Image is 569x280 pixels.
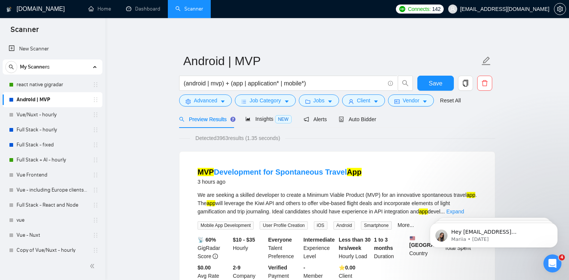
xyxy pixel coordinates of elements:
[408,236,443,260] div: Country
[267,236,302,260] div: Talent Preference
[220,99,225,104] span: caret-down
[198,237,216,243] b: 📡 60%
[339,265,355,271] b: ⭐️ 0.00
[398,80,412,87] span: search
[93,127,99,133] span: holder
[233,265,240,271] b: 2-9
[260,221,307,230] span: User Profile Creation
[432,5,440,13] span: 142
[467,192,475,198] mark: app
[17,228,88,243] a: Vue - Nuxt
[450,6,455,12] span: user
[93,187,99,193] span: holder
[559,254,565,260] span: 4
[554,6,566,12] a: setting
[207,200,215,206] mark: app
[403,96,419,105] span: Vendor
[93,232,99,238] span: holder
[5,61,17,73] button: search
[245,116,291,122] span: Insights
[398,76,413,91] button: search
[333,221,355,230] span: Android
[458,76,473,91] button: copy
[361,221,391,230] span: Smartphone
[410,236,415,241] img: 🇺🇸
[394,99,400,104] span: idcard
[93,172,99,178] span: holder
[17,107,88,122] a: Vue/Nuxt - hourly
[17,198,88,213] a: Full Stack - React and Node
[183,52,480,70] input: Scanner name...
[339,237,371,251] b: Less than 30 hrs/week
[245,116,251,122] span: area-chart
[235,94,295,107] button: barsJob Categorycaret-down
[399,6,405,12] img: upwork-logo.png
[339,116,376,122] span: Auto Bidder
[481,56,491,66] span: edit
[418,207,569,260] iframe: Intercom notifications message
[347,168,362,176] mark: App
[429,79,442,88] span: Save
[5,24,45,40] span: Scanner
[268,265,288,271] b: Verified
[198,168,214,176] mark: MVP
[17,137,88,152] a: Full Stack - fixed
[303,265,305,271] b: -
[93,202,99,208] span: holder
[179,117,184,122] span: search
[186,99,191,104] span: setting
[327,99,333,104] span: caret-down
[374,237,393,251] b: 1 to 3 months
[6,64,17,70] span: search
[422,99,428,104] span: caret-down
[339,117,344,122] span: robot
[478,80,492,87] span: delete
[284,99,289,104] span: caret-down
[17,122,88,137] a: Full Stack - hourly
[250,96,281,105] span: Job Category
[196,236,231,260] div: GigRadar Score
[17,167,88,183] a: Vue Frontend
[17,183,88,198] a: Vue - including Europe clients | only search title
[304,116,327,122] span: Alerts
[233,237,255,243] b: $10 - $35
[9,41,96,56] a: New Scanner
[231,236,267,260] div: Hourly
[93,247,99,253] span: holder
[17,92,88,107] a: Android | MVP
[213,254,218,259] span: info-circle
[314,221,327,230] span: iOS
[348,99,354,104] span: user
[302,236,337,260] div: Experience Level
[90,262,97,270] span: double-left
[230,116,236,123] div: Tooltip anchor
[417,76,454,91] button: Save
[554,3,566,15] button: setting
[342,94,385,107] button: userClientcaret-down
[184,79,385,88] input: Search Freelance Jobs...
[179,116,233,122] span: Preview Results
[6,3,12,15] img: logo
[554,6,566,12] span: setting
[88,6,111,12] a: homeHome
[388,81,393,86] span: info-circle
[304,117,309,122] span: notification
[17,152,88,167] a: Full Stack + AI - hourly
[268,237,292,243] b: Everyone
[179,94,232,107] button: settingAdvancedcaret-down
[93,142,99,148] span: holder
[93,97,99,103] span: holder
[17,77,88,92] a: react native gigradar
[373,99,379,104] span: caret-down
[477,76,492,91] button: delete
[175,6,203,12] a: searchScanner
[198,265,211,271] b: $0.00
[93,112,99,118] span: holder
[194,96,217,105] span: Advanced
[458,80,473,87] span: copy
[303,237,335,243] b: Intermediate
[93,217,99,223] span: holder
